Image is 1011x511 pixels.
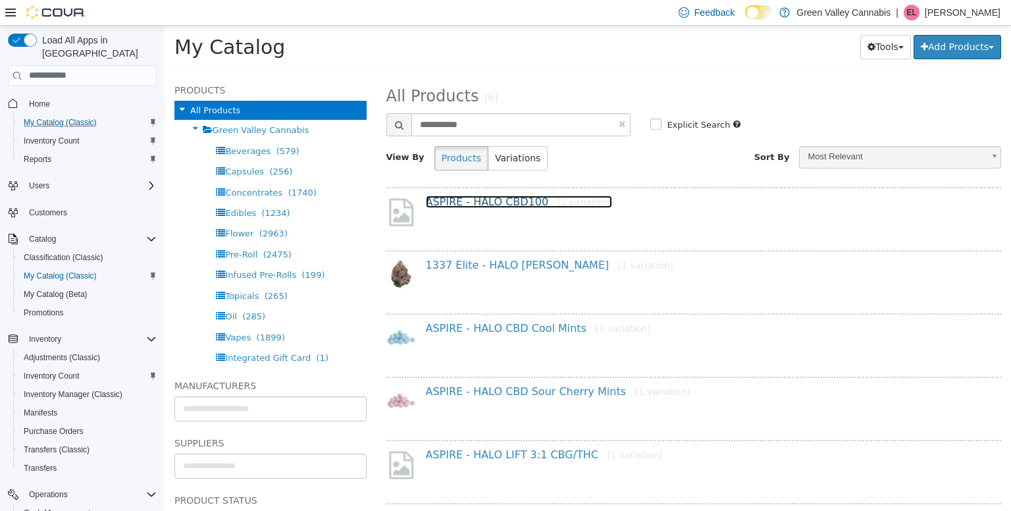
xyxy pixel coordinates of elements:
span: Classification (Classic) [18,250,157,265]
span: Purchase Orders [18,423,157,439]
span: Beverages [61,121,106,130]
span: (1740) [124,162,152,172]
span: My Catalog (Classic) [24,117,97,128]
span: Transfers [18,460,157,476]
a: My Catalog (Classic) [18,268,102,284]
span: Manifests [18,405,157,421]
small: [1 variation] [393,171,448,182]
span: EL [907,5,917,20]
span: Transfers (Classic) [24,444,90,455]
span: Users [29,180,49,191]
a: ASPIRE - HALO CBD Sour Cherry Mints[1 variation] [261,360,526,372]
small: [1 variation] [431,298,486,308]
small: [1 variation] [454,234,509,245]
img: 150 [222,297,251,327]
button: Products [270,121,324,145]
button: Inventory Count [13,367,162,385]
button: Operations [24,487,73,502]
span: My Catalog [10,10,120,33]
span: Most Relevant [635,121,819,142]
span: Classification (Classic) [24,252,103,263]
a: Inventory Count [18,368,85,384]
a: Inventory Manager (Classic) [18,387,128,402]
span: All Products [26,80,76,90]
span: Catalog [29,234,56,244]
span: (285) [78,286,101,296]
span: Inventory Manager (Classic) [18,387,157,402]
h5: Suppliers [10,410,202,425]
p: Green Valley Cannabis [796,5,891,20]
div: Emily Leavoy [904,5,920,20]
span: Integrated Gift Card [61,327,146,337]
button: Inventory Count [13,132,162,150]
h5: Products [10,57,202,72]
p: [PERSON_NAME] [925,5,1000,20]
span: Transfers (Classic) [18,442,157,458]
button: Add Products [749,9,837,34]
span: Capsules [61,141,99,151]
a: ASPIRE - HALO CBD Cool Mints[1 variation] [261,296,486,309]
span: My Catalog (Classic) [24,271,97,281]
button: Users [3,176,162,195]
span: Edibles [61,182,91,192]
button: Inventory [3,330,162,348]
button: Promotions [13,304,162,322]
button: My Catalog (Classic) [13,113,162,132]
span: Promotions [18,305,157,321]
button: Transfers (Classic) [13,441,162,459]
span: My Catalog (Classic) [18,115,157,130]
button: Customers [3,203,162,222]
span: Green Valley Cannabis [48,99,145,109]
span: Home [29,99,50,109]
span: Dark Mode [745,19,746,20]
a: 1337 Elite - HALO [PERSON_NAME][1 variation] [261,233,509,246]
span: Adjustments (Classic) [24,352,100,363]
button: Catalog [3,230,162,248]
a: Manifests [18,405,63,421]
a: Transfers (Classic) [18,442,95,458]
a: ASPIRE - HALO LIFT 3:1 CBG/THC[1 variation] [261,423,498,435]
span: (1) [152,327,164,337]
span: All Products [222,61,315,80]
span: Promotions [24,308,64,318]
a: Promotions [18,305,69,321]
span: Operations [24,487,157,502]
span: Pre-Roll [61,224,93,234]
h5: Manufacturers [10,352,202,368]
span: Vapes [61,307,86,317]
span: Transfers [24,463,57,473]
img: 150 [222,360,251,390]
span: Flower [61,203,89,213]
span: Operations [29,489,68,500]
span: Infused Pre-Rolls [61,244,132,254]
span: Concentrates [61,162,118,172]
button: Manifests [13,404,162,422]
h5: Product Status [10,467,202,483]
span: Purchase Orders [24,426,84,437]
span: (265) [100,265,123,275]
button: Purchase Orders [13,422,162,441]
button: My Catalog (Classic) [13,267,162,285]
img: missing-image.png [222,423,251,456]
span: Customers [29,207,67,218]
button: Adjustments (Classic) [13,348,162,367]
small: (6) [319,67,334,78]
span: Home [24,95,157,112]
a: Purchase Orders [18,423,89,439]
span: My Catalog (Beta) [18,286,157,302]
img: 150 [222,234,251,263]
button: Tools [696,9,746,34]
span: Inventory Count [24,371,80,381]
label: Explicit Search [499,93,565,106]
a: Most Relevant [635,121,837,143]
small: [1 variation] [471,361,526,371]
a: My Catalog (Classic) [18,115,102,130]
span: Inventory Count [18,133,157,149]
small: [1 variation] [443,424,498,435]
button: Transfers [13,459,162,477]
span: Customers [24,204,157,221]
span: My Catalog (Classic) [18,268,157,284]
button: Users [24,178,55,194]
button: Operations [3,485,162,504]
input: Dark Mode [745,5,773,19]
